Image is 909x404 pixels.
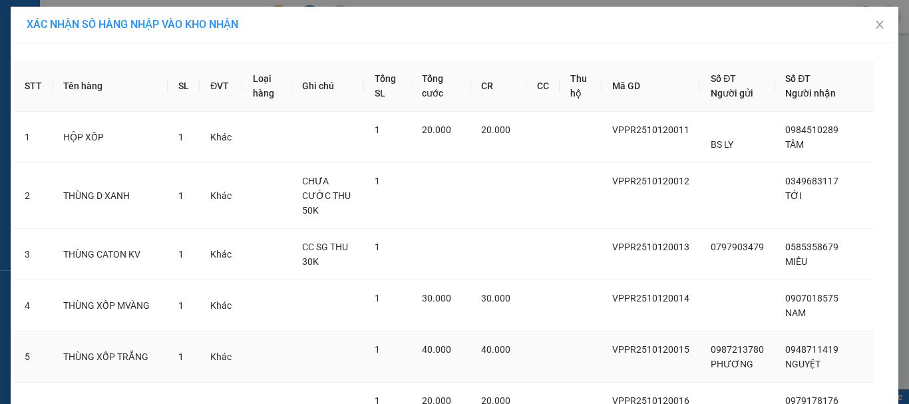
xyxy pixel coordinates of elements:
[178,351,184,362] span: 1
[785,242,838,252] span: 0585358679
[200,163,242,229] td: Khác
[200,280,242,331] td: Khác
[785,344,838,355] span: 0948711419
[200,331,242,383] td: Khác
[785,139,804,150] span: TÂM
[422,344,451,355] span: 40.000
[785,124,838,135] span: 0984510289
[861,7,898,44] button: Close
[481,124,510,135] span: 20.000
[200,112,242,163] td: Khác
[612,124,689,135] span: VPPR2510120011
[27,18,238,31] span: XÁC NHẬN SỐ HÀNG NHẬP VÀO KHO NHẬN
[53,112,168,163] td: HỘP XỐP
[612,242,689,252] span: VPPR2510120013
[526,61,560,112] th: CC
[302,176,351,216] span: CHƯA CƯỚC THU 50K
[711,88,753,99] span: Người gửi
[14,331,53,383] td: 5
[422,124,451,135] span: 20.000
[470,61,526,112] th: CR
[302,242,348,267] span: CC SG THU 30K
[14,163,53,229] td: 2
[711,359,753,369] span: PHƯƠNG
[560,61,602,112] th: Thu hộ
[364,61,411,112] th: Tổng SL
[411,61,470,112] th: Tổng cước
[53,331,168,383] td: THÙNG XỐP TRẮNG
[785,88,836,99] span: Người nhận
[785,256,807,267] span: MIÊU
[422,293,451,303] span: 30.000
[178,132,184,142] span: 1
[785,293,838,303] span: 0907018575
[711,73,736,84] span: Số ĐT
[711,344,764,355] span: 0987213780
[178,190,184,201] span: 1
[785,190,802,201] span: TỚI
[53,280,168,331] td: THÙNG XỐP MVÀNG
[168,61,200,112] th: SL
[874,19,885,30] span: close
[14,112,53,163] td: 1
[178,249,184,260] span: 1
[612,344,689,355] span: VPPR2510120015
[200,61,242,112] th: ĐVT
[53,163,168,229] td: THÙNG D XANH
[53,61,168,112] th: Tên hàng
[481,293,510,303] span: 30.000
[785,359,820,369] span: NGUYỆT
[200,229,242,280] td: Khác
[612,176,689,186] span: VPPR2510120012
[291,61,364,112] th: Ghi chú
[178,300,184,311] span: 1
[711,139,733,150] span: BS LY
[612,293,689,303] span: VPPR2510120014
[481,344,510,355] span: 40.000
[375,242,380,252] span: 1
[14,61,53,112] th: STT
[602,61,700,112] th: Mã GD
[53,229,168,280] td: THÙNG CATON KV
[14,229,53,280] td: 3
[785,73,811,84] span: Số ĐT
[242,61,291,112] th: Loại hàng
[785,307,806,318] span: NAM
[711,242,764,252] span: 0797903479
[14,280,53,331] td: 4
[785,176,838,186] span: 0349683117
[375,124,380,135] span: 1
[375,293,380,303] span: 1
[375,176,380,186] span: 1
[375,344,380,355] span: 1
